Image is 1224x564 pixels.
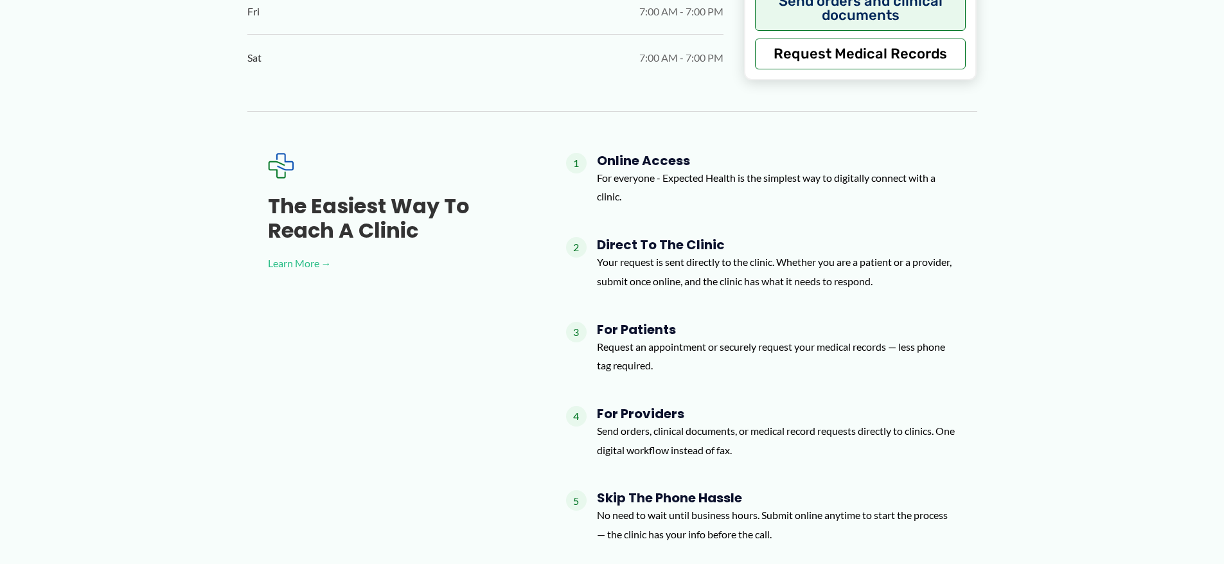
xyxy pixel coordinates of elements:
[639,48,723,67] span: 7:00 AM - 7:00 PM
[268,254,525,273] a: Learn More →
[597,506,957,543] p: No need to wait until business hours. Submit online anytime to start the process — the clinic has...
[597,153,957,168] h4: Online Access
[597,322,957,337] h4: For Patients
[268,194,525,243] h3: The Easiest Way to Reach a Clinic
[566,153,587,173] span: 1
[597,237,957,252] h4: Direct to the Clinic
[566,406,587,427] span: 4
[566,322,587,342] span: 3
[639,2,723,21] span: 7:00 AM - 7:00 PM
[566,490,587,511] span: 5
[597,490,957,506] h4: Skip the Phone Hassle
[597,252,957,290] p: Your request is sent directly to the clinic. Whether you are a patient or a provider, submit once...
[597,337,957,375] p: Request an appointment or securely request your medical records — less phone tag required.
[268,153,294,179] img: Expected Healthcare Logo
[566,237,587,258] span: 2
[597,406,957,421] h4: For Providers
[597,421,957,459] p: Send orders, clinical documents, or medical record requests directly to clinics. One digital work...
[247,48,262,67] span: Sat
[755,39,966,69] button: Request Medical Records
[247,2,260,21] span: Fri
[597,168,957,206] p: For everyone - Expected Health is the simplest way to digitally connect with a clinic.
